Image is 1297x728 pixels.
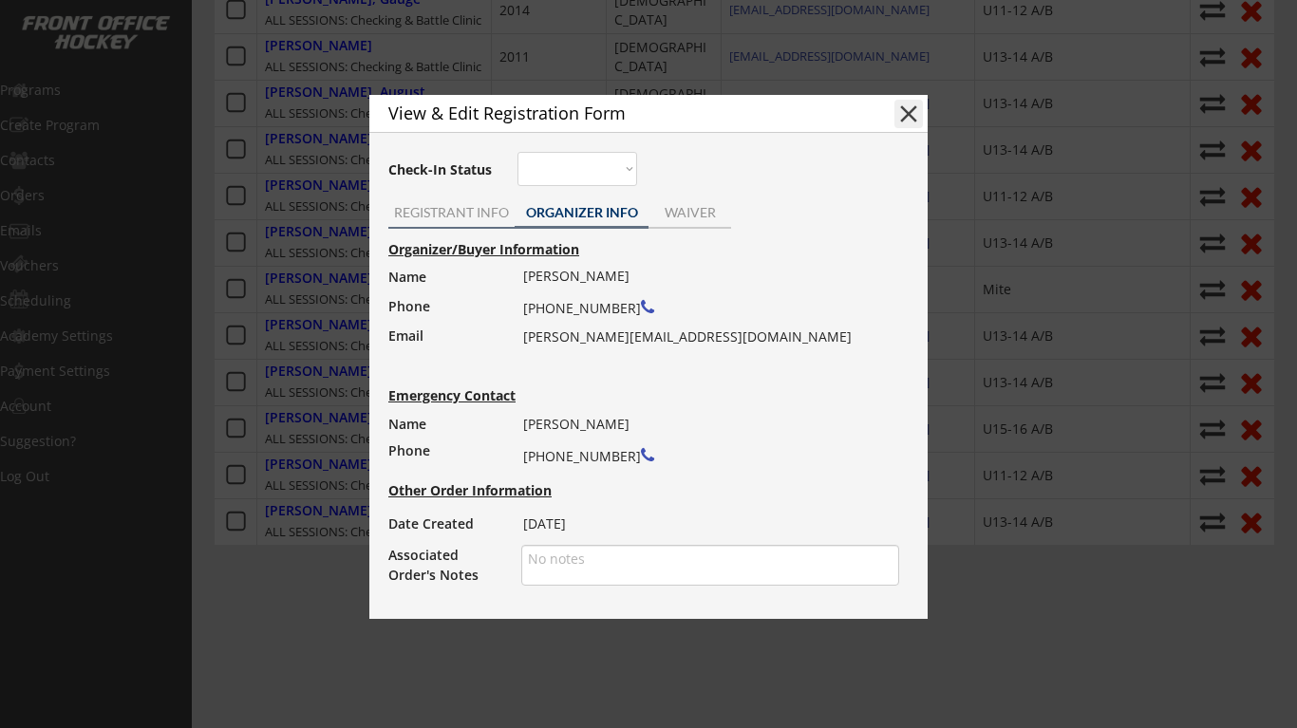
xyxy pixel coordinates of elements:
[388,511,503,537] div: Date Created
[388,206,515,219] div: REGISTRANT INFO
[648,206,731,219] div: WAIVER
[388,545,503,585] div: Associated Order's Notes
[388,243,918,256] div: Organizer/Buyer Information
[523,511,887,537] div: [DATE]
[388,411,503,464] div: Name Phone
[515,206,648,219] div: ORGANIZER INFO
[388,484,918,497] div: Other Order Information
[523,411,887,472] div: [PERSON_NAME] [PHONE_NUMBER]
[388,389,534,402] div: Emergency Contact
[388,104,861,121] div: View & Edit Registration Form
[523,263,887,350] div: [PERSON_NAME] [PHONE_NUMBER] [PERSON_NAME][EMAIL_ADDRESS][DOMAIN_NAME]
[388,163,496,177] div: Check-In Status
[894,100,923,128] button: close
[388,263,503,380] div: Name Phone Email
